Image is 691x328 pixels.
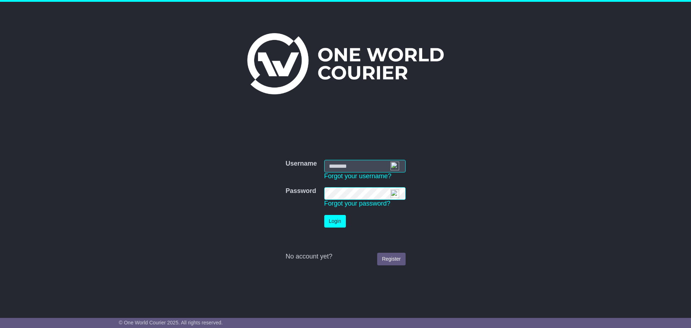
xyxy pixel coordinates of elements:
img: npw-badge-icon-locked.svg [390,189,399,198]
button: Login [324,215,346,228]
a: Forgot your password? [324,200,390,207]
label: Password [285,187,316,195]
a: Register [377,253,405,265]
span: © One World Courier 2025. All rights reserved. [119,320,223,325]
div: No account yet? [285,253,405,261]
a: Forgot your username? [324,172,392,180]
img: npw-badge-icon-locked.svg [390,162,399,170]
img: One World [247,33,444,94]
label: Username [285,160,317,168]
